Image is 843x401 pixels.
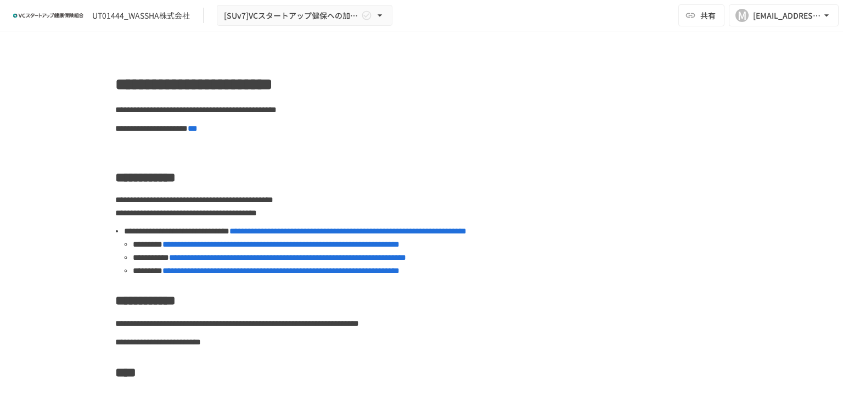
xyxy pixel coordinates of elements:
[217,5,392,26] button: [SUv7]VCスタートアップ健保への加入申請手続き
[735,9,749,22] div: M
[678,4,724,26] button: 共有
[13,7,83,24] img: ZDfHsVrhrXUoWEWGWYf8C4Fv4dEjYTEDCNvmL73B7ox
[753,9,821,23] div: [EMAIL_ADDRESS][DOMAIN_NAME]
[92,10,190,21] div: UT01444_WASSHA株式会社
[729,4,839,26] button: M[EMAIL_ADDRESS][DOMAIN_NAME]
[224,9,359,23] span: [SUv7]VCスタートアップ健保への加入申請手続き
[700,9,716,21] span: 共有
